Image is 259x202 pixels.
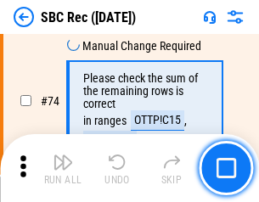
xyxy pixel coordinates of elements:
img: Support [203,10,217,24]
span: # 74 [41,94,59,108]
img: Back [14,7,34,27]
div: Manual Change Required [82,40,201,53]
div: in ranges [83,115,127,127]
span: , [184,115,187,127]
img: Main button [216,158,236,178]
img: Settings menu [225,7,245,27]
div: OTTP!C15 [131,110,184,131]
div: Please check the sum of the remaining rows is correct [83,72,204,110]
div: OTTP!C14 [83,131,137,151]
div: SBC Rec ([DATE]) [41,9,136,25]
